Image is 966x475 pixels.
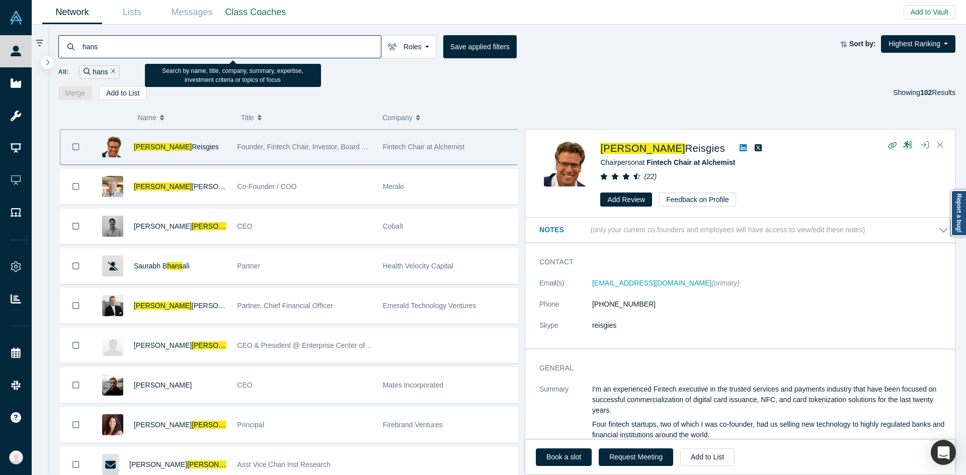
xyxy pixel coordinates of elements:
[241,107,254,128] span: Title
[592,320,948,331] dd: reisgies
[904,5,955,19] button: Add to Vault
[539,257,934,267] h3: Contact
[9,11,23,25] img: Alchemist Vault Logo
[134,143,219,151] a: [PERSON_NAME]Reisgies
[544,141,590,186] img: Hans Reisgies's Profile Image
[893,86,955,100] div: Showing
[383,421,443,429] span: Firebrand Ventures
[592,384,948,416] p: I'm an experienced Fintech executive in the trusted services and payments industry that have been...
[382,107,413,128] span: Company
[381,35,436,58] button: Roles
[60,289,92,323] button: Bookmark
[134,222,258,230] a: [PERSON_NAME][PERSON_NAME]
[539,384,592,454] dt: Summary
[237,460,331,468] span: Asst Vice Chan Inst Research
[192,182,250,191] span: [PERSON_NAME]
[137,107,156,128] span: Name
[192,421,250,429] span: [PERSON_NAME]
[187,460,245,468] span: [PERSON_NAME]
[102,176,123,197] img: Hans Robertson's Profile Image
[134,302,192,310] span: [PERSON_NAME]
[134,302,250,310] a: [PERSON_NAME][PERSON_NAME]
[237,302,333,310] span: Partner, Chief Financial Officer
[102,374,123,396] img: Jack Reeves's Profile Image
[162,1,222,24] a: Messages
[536,448,592,466] a: Book a slot
[183,262,190,270] span: ali
[539,320,592,341] dt: Skype
[129,460,187,468] span: [PERSON_NAME]
[42,1,102,24] a: Network
[539,225,589,235] h3: Notes
[383,262,453,270] span: Health Velocity Capital
[539,225,948,235] button: Notes (only your current co-founders and employees will have access to view/edit these notes)
[383,381,444,389] span: Mates Incorporated
[129,460,253,468] a: [PERSON_NAME][PERSON_NAME]
[134,341,258,349] a: [PERSON_NAME][PERSON_NAME]
[680,448,735,466] button: Add to List
[241,107,372,128] button: Title
[382,107,513,128] button: Company
[102,335,123,356] img: George Hansen's Profile Image
[134,182,192,191] span: [PERSON_NAME]
[881,35,955,53] button: Highest Ranking
[237,421,264,429] span: Principal
[102,295,123,316] img: Hans Dellenbach's Profile Image
[383,302,476,310] span: Emerald Technology Ventures
[920,88,932,97] strong: 102
[600,143,685,154] span: [PERSON_NAME]
[592,300,656,308] a: [PHONE_NUMBER]
[134,262,190,270] a: Saurabh Bhansali
[102,1,162,24] a: Lists
[134,421,192,429] span: [PERSON_NAME]
[539,363,934,373] h3: General
[134,341,192,349] span: [PERSON_NAME]
[383,182,404,191] span: Meraki
[659,193,736,207] button: Feedback on Profile
[134,381,192,389] a: [PERSON_NAME]
[60,328,92,363] button: Bookmark
[58,67,69,77] span: All:
[134,182,250,191] a: [PERSON_NAME][PERSON_NAME]
[237,381,252,389] span: CEO
[60,368,92,403] button: Bookmark
[443,35,517,58] button: Save applied filters
[137,107,230,128] button: Name
[58,86,93,100] button: Merge
[134,421,258,429] a: [PERSON_NAME][PERSON_NAME]
[60,209,92,244] button: Bookmark
[9,450,23,464] img: Anna Sanchez's Account
[237,341,440,349] span: CEO & President @ Enterprise Center of [GEOGRAPHIC_DATA]
[237,143,384,151] span: Founder, Fintech Chair, Investor, Board Advisor
[237,222,252,230] span: CEO
[237,262,260,270] span: Partner
[222,1,289,24] a: Class Coaches
[599,448,673,466] button: Request Meeting
[192,341,250,349] span: [PERSON_NAME]
[600,143,725,154] a: [PERSON_NAME]Reisgies
[192,302,250,310] span: [PERSON_NAME]
[383,222,403,230] span: Cobalt
[134,262,167,270] span: Saurabh B
[644,172,657,180] i: ( 22 )
[592,419,948,440] p: Four fintech startups, two of which I was co-founder, had us selling new technology to highly reg...
[60,130,92,164] button: Bookmark
[647,158,735,166] a: Fintech Chair at Alchemist
[920,88,955,97] span: Results
[79,65,120,79] div: hans
[600,158,735,166] span: Chairperson at
[685,143,725,154] span: Reisgies
[60,408,92,442] button: Bookmark
[933,137,948,153] button: Close
[134,222,192,230] span: [PERSON_NAME]
[539,299,592,320] dt: Phone
[237,182,296,191] span: Co-Founder / COO
[102,216,123,237] img: Jacob Hansen's Profile Image
[600,193,652,207] button: Add Review
[99,86,146,100] button: Add to List
[192,143,219,151] span: Reisgies
[592,279,711,287] a: [EMAIL_ADDRESS][DOMAIN_NAME]
[539,278,592,299] dt: Email(s)
[849,40,876,48] strong: Sort by:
